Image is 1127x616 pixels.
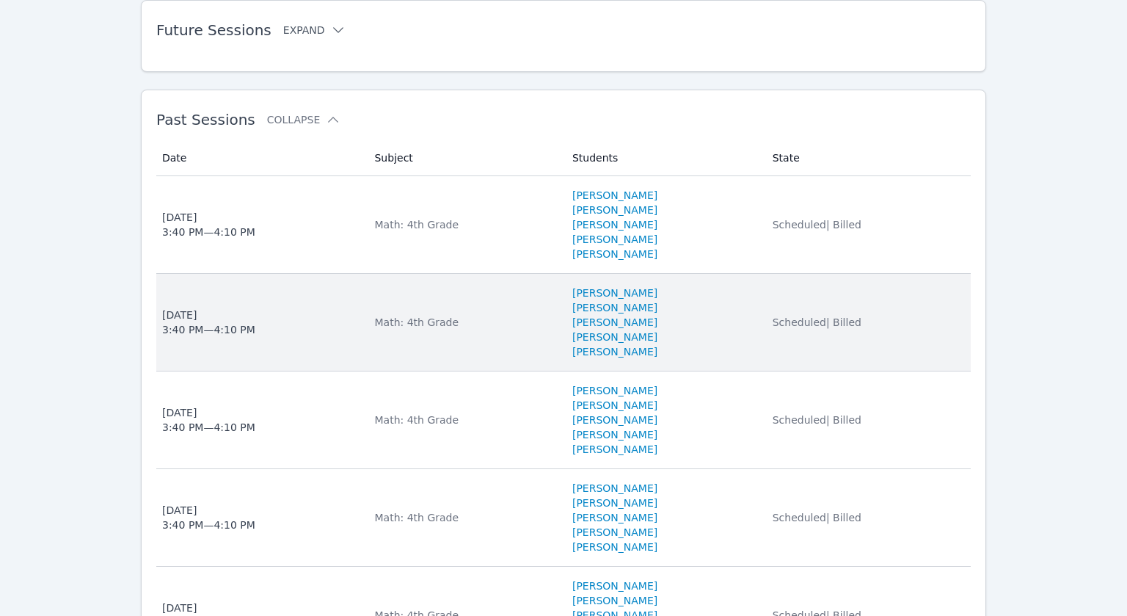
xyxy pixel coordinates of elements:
span: Scheduled | Billed [773,219,861,231]
a: [PERSON_NAME] [572,481,657,496]
a: [PERSON_NAME] [572,188,657,203]
a: [PERSON_NAME] [572,496,657,510]
a: [PERSON_NAME] [572,247,657,261]
th: Subject [365,140,563,176]
a: [PERSON_NAME] [572,330,657,344]
th: Date [156,140,365,176]
a: [PERSON_NAME] [572,525,657,540]
a: [PERSON_NAME] [572,510,657,525]
a: [PERSON_NAME] [572,383,657,398]
a: [PERSON_NAME] [572,593,657,608]
tr: [DATE]3:40 PM—4:10 PMMath: 4th Grade[PERSON_NAME][PERSON_NAME][PERSON_NAME][PERSON_NAME][PERSON_N... [156,372,971,469]
a: [PERSON_NAME] [572,232,657,247]
div: Math: 4th Grade [374,217,554,232]
tr: [DATE]3:40 PM—4:10 PMMath: 4th Grade[PERSON_NAME][PERSON_NAME][PERSON_NAME][PERSON_NAME][PERSON_N... [156,176,971,274]
a: [PERSON_NAME] [572,300,657,315]
a: [PERSON_NAME] [572,540,657,554]
a: [PERSON_NAME] [572,315,657,330]
div: Math: 4th Grade [374,413,554,427]
span: Scheduled | Billed [773,414,861,426]
a: [PERSON_NAME] [572,413,657,427]
div: Math: 4th Grade [374,510,554,525]
span: Scheduled | Billed [773,512,861,523]
div: [DATE] 3:40 PM — 4:10 PM [162,210,255,239]
div: [DATE] 3:40 PM — 4:10 PM [162,405,255,435]
a: [PERSON_NAME] [572,344,657,359]
th: State [764,140,971,176]
tr: [DATE]3:40 PM—4:10 PMMath: 4th Grade[PERSON_NAME][PERSON_NAME][PERSON_NAME][PERSON_NAME][PERSON_N... [156,274,971,372]
a: [PERSON_NAME] [572,203,657,217]
span: Past Sessions [156,111,255,128]
button: Expand [283,23,346,37]
a: [PERSON_NAME] [572,398,657,413]
div: [DATE] 3:40 PM — 4:10 PM [162,503,255,532]
a: [PERSON_NAME] [572,427,657,442]
a: [PERSON_NAME] [572,579,657,593]
a: [PERSON_NAME] [572,442,657,457]
a: [PERSON_NAME] [572,286,657,300]
div: Math: 4th Grade [374,315,554,330]
span: Future Sessions [156,21,271,39]
a: [PERSON_NAME] [572,217,657,232]
th: Students [563,140,764,176]
tr: [DATE]3:40 PM—4:10 PMMath: 4th Grade[PERSON_NAME][PERSON_NAME][PERSON_NAME][PERSON_NAME][PERSON_N... [156,469,971,567]
span: Scheduled | Billed [773,316,861,328]
div: [DATE] 3:40 PM — 4:10 PM [162,308,255,337]
button: Collapse [267,112,340,127]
